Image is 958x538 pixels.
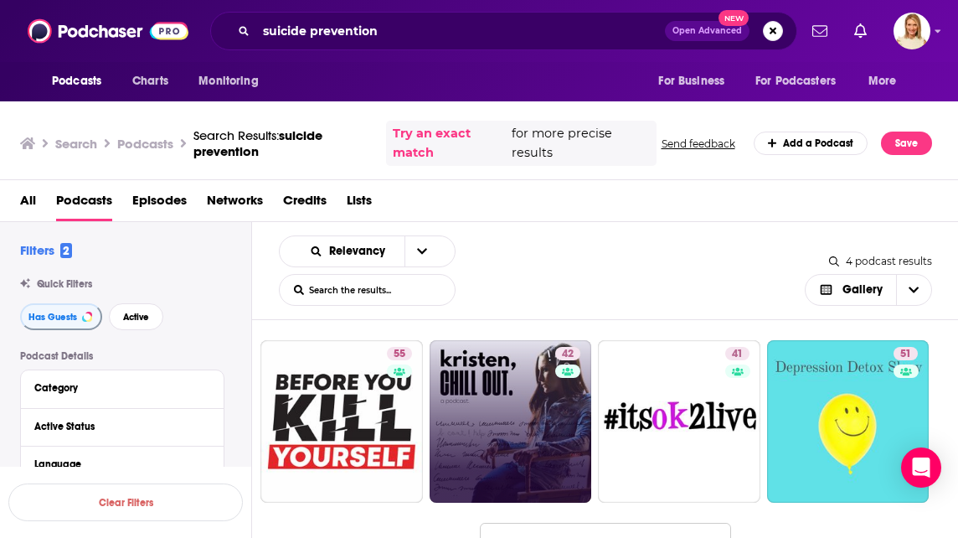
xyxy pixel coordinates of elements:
a: Episodes [132,187,187,221]
span: Active [123,313,149,322]
span: 41 [732,346,743,363]
button: open menu [187,65,280,97]
a: Search Results:suicide prevention [193,127,373,159]
a: Show notifications dropdown [847,17,873,45]
button: open menu [40,65,123,97]
a: Credits [283,187,327,221]
a: Try an exact match [393,124,509,163]
button: Language [34,453,210,474]
span: More [868,70,897,93]
button: open menu [404,236,440,266]
input: Search podcasts, credits, & more... [256,18,665,44]
h2: Choose List sort [279,235,456,267]
div: Category [34,382,199,394]
div: 4 podcast results [829,255,932,267]
h2: Filters [20,242,72,258]
h3: Search [55,136,97,152]
span: New [718,10,749,26]
h3: Podcasts [117,136,173,152]
button: Active Status [34,416,210,437]
button: Category [34,377,210,398]
span: For Podcasters [755,70,836,93]
span: Quick Filters [37,278,92,290]
button: Open AdvancedNew [665,21,749,41]
a: Lists [347,187,372,221]
a: Charts [121,65,178,97]
a: Show notifications dropdown [806,17,834,45]
button: Choose View [805,274,933,306]
div: Open Intercom Messenger [901,447,941,488]
span: Relevancy [329,246,391,257]
div: Language [34,458,199,470]
a: 51 [767,340,930,503]
span: Logged in as leannebush [894,13,930,49]
span: for more precise results [512,124,649,163]
p: Podcast Details [20,350,224,362]
a: 55 [387,347,412,360]
button: Has Guests [20,303,102,330]
a: 41 [598,340,760,503]
div: Search podcasts, credits, & more... [210,12,797,50]
span: Monitoring [198,70,258,93]
button: Show profile menu [894,13,930,49]
div: Search Results: [193,127,373,159]
button: open menu [744,65,860,97]
button: open menu [857,65,918,97]
a: 42 [555,347,580,360]
div: Active Status [34,421,199,432]
span: Podcasts [52,70,101,93]
button: open menu [295,246,404,257]
a: 41 [725,347,749,360]
button: open menu [646,65,745,97]
button: Save [881,132,932,155]
a: Add a Podcast [754,132,868,155]
a: 42 [430,340,592,503]
span: 42 [562,346,574,363]
span: Has Guests [28,313,77,322]
button: Clear Filters [8,484,243,521]
button: Send feedback [657,137,740,151]
img: User Profile [894,13,930,49]
img: Podchaser - Follow, Share and Rate Podcasts [28,15,188,47]
a: 51 [894,347,918,360]
a: All [20,187,36,221]
button: Active [109,303,163,330]
span: Gallery [842,284,883,296]
span: Open Advanced [672,27,742,35]
a: 55 [260,340,423,503]
span: For Business [658,70,724,93]
span: Charts [132,70,168,93]
a: Networks [207,187,263,221]
span: 51 [900,346,911,363]
span: 55 [394,346,405,363]
span: 2 [60,243,72,258]
a: Podcasts [56,187,112,221]
span: suicide prevention [193,127,322,159]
